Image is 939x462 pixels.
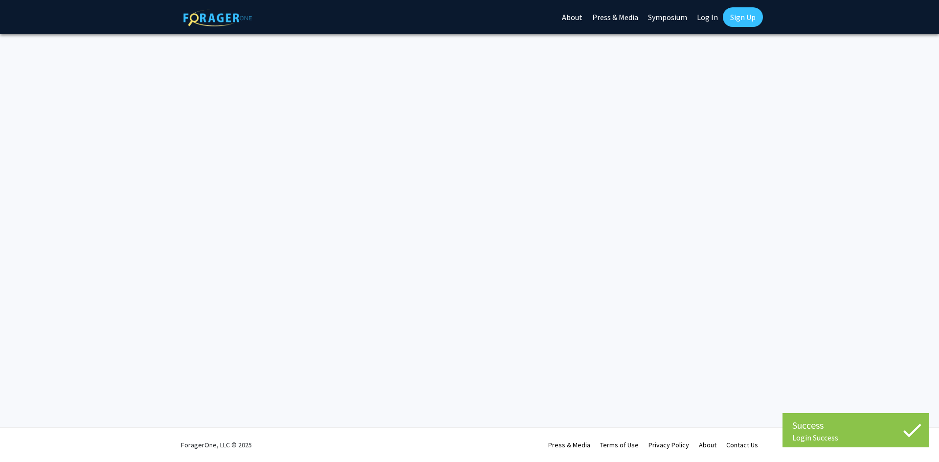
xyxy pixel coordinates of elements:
[648,440,689,449] a: Privacy Policy
[699,440,716,449] a: About
[792,433,919,442] div: Login Success
[792,418,919,433] div: Success
[726,440,758,449] a: Contact Us
[723,7,763,27] a: Sign Up
[548,440,590,449] a: Press & Media
[181,428,252,462] div: ForagerOne, LLC © 2025
[600,440,639,449] a: Terms of Use
[183,9,252,26] img: ForagerOne Logo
